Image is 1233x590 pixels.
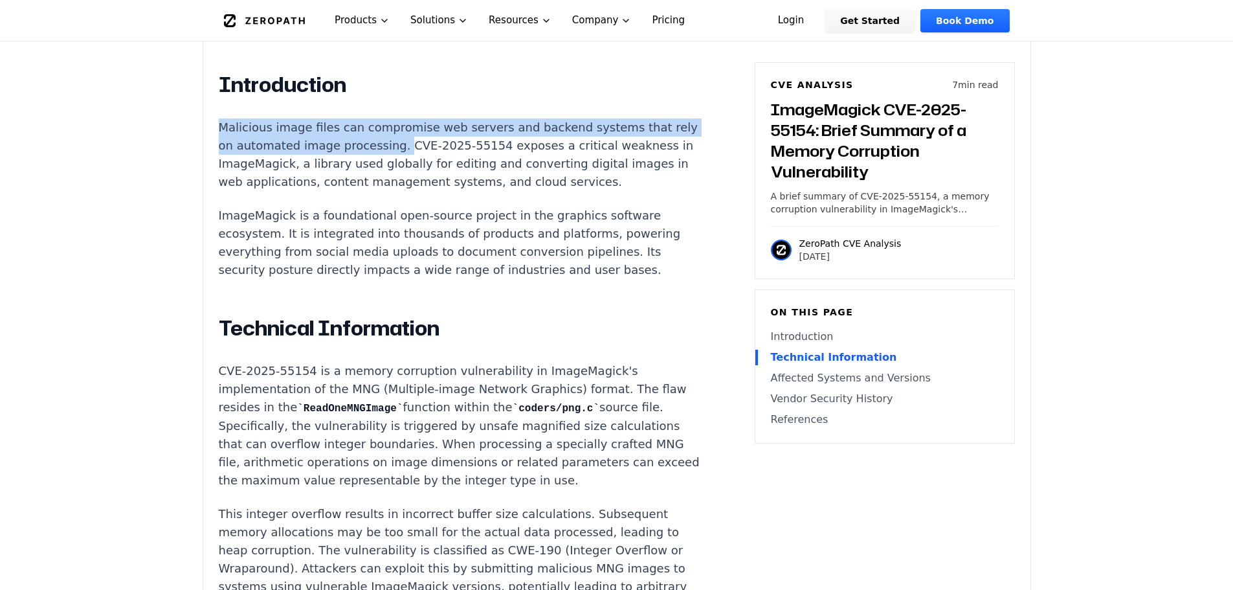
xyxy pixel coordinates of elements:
h6: On this page [771,306,999,319]
p: 7 min read [952,78,998,91]
a: Vendor Security History [771,391,999,407]
p: ImageMagick is a foundational open-source project in the graphics software ecosystem. It is integ... [219,207,700,279]
code: coders/png.c [513,403,599,414]
a: Affected Systems and Versions [771,370,999,386]
a: Introduction [771,329,999,345]
a: Get Started [825,9,915,32]
h2: Introduction [219,72,700,98]
p: CVE-2025-55154 is a memory corruption vulnerability in ImageMagick's implementation of the MNG (M... [219,362,700,490]
p: [DATE] [799,250,902,263]
code: ReadOneMNGImage [297,403,403,414]
p: A brief summary of CVE-2025-55154, a memory corruption vulnerability in ImageMagick's ReadOneMNGI... [771,190,999,216]
h3: ImageMagick CVE-2025-55154: Brief Summary of a Memory Corruption Vulnerability [771,99,999,182]
a: Book Demo [920,9,1009,32]
a: Login [762,9,820,32]
a: References [771,412,999,427]
h6: CVE Analysis [771,78,854,91]
p: ZeroPath CVE Analysis [799,237,902,250]
h2: Technical Information [219,315,700,341]
a: Technical Information [771,350,999,365]
p: Malicious image files can compromise web servers and backend systems that rely on automated image... [219,119,700,191]
img: ZeroPath CVE Analysis [771,240,792,260]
